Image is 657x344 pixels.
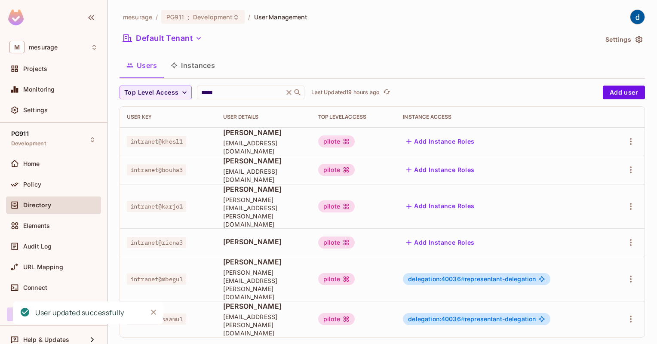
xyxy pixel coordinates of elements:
[311,89,380,96] p: Last Updated 19 hours ago
[23,243,52,250] span: Audit Log
[127,136,186,147] span: intranet@khesl1
[318,313,355,325] div: pilote
[23,336,69,343] span: Help & Updates
[9,41,25,53] span: M
[408,276,536,283] span: representant-delegation
[35,307,124,318] div: User updated successfully
[23,65,47,72] span: Projects
[408,275,465,283] span: delegation:40036
[380,87,392,98] span: Click to refresh data
[408,316,536,322] span: representant-delegation
[166,13,184,21] span: PG911
[318,273,355,285] div: pilote
[23,107,48,114] span: Settings
[23,86,55,93] span: Monitoring
[156,13,158,21] li: /
[461,275,465,283] span: #
[603,86,645,99] button: Add user
[147,306,160,319] button: Close
[403,114,601,120] div: Instance Access
[602,33,645,46] button: Settings
[223,301,304,311] span: [PERSON_NAME]
[223,257,304,267] span: [PERSON_NAME]
[223,237,304,246] span: [PERSON_NAME]
[164,55,222,76] button: Instances
[630,10,645,24] img: dev 911gcl
[383,88,390,97] span: refresh
[223,114,304,120] div: User Details
[23,202,51,209] span: Directory
[127,164,186,175] span: intranet@bouha3
[120,31,206,45] button: Default Tenant
[127,201,186,212] span: intranet@karjo1
[223,128,304,137] span: [PERSON_NAME]
[403,236,478,249] button: Add Instance Roles
[124,87,178,98] span: Top Level Access
[123,13,152,21] span: the active workspace
[223,184,304,194] span: [PERSON_NAME]
[23,222,50,229] span: Elements
[403,200,478,213] button: Add Instance Roles
[23,264,63,270] span: URL Mapping
[8,9,24,25] img: SReyMgAAAABJRU5ErkJggg==
[187,14,190,21] span: :
[127,237,186,248] span: intranet@ricna3
[461,315,465,322] span: #
[23,181,41,188] span: Policy
[318,236,355,249] div: pilote
[11,140,46,147] span: Development
[223,268,304,301] span: [PERSON_NAME][EMAIL_ADDRESS][PERSON_NAME][DOMAIN_NAME]
[127,273,186,285] span: intranet@mbegu1
[381,87,392,98] button: refresh
[223,167,304,184] span: [EMAIL_ADDRESS][DOMAIN_NAME]
[318,135,355,147] div: pilote
[318,164,355,176] div: pilote
[11,130,29,137] span: PG911
[120,55,164,76] button: Users
[408,315,465,322] span: delegation:40036
[223,156,304,166] span: [PERSON_NAME]
[254,13,308,21] span: User Management
[127,114,209,120] div: User Key
[223,313,304,337] span: [EMAIL_ADDRESS][PERSON_NAME][DOMAIN_NAME]
[248,13,250,21] li: /
[193,13,233,21] span: Development
[23,284,47,291] span: Connect
[29,44,58,51] span: Workspace: mesurage
[318,200,355,212] div: pilote
[120,86,192,99] button: Top Level Access
[403,163,478,177] button: Add Instance Roles
[223,139,304,155] span: [EMAIL_ADDRESS][DOMAIN_NAME]
[403,135,478,148] button: Add Instance Roles
[223,196,304,228] span: [PERSON_NAME][EMAIL_ADDRESS][PERSON_NAME][DOMAIN_NAME]
[318,114,389,120] div: Top Level Access
[23,160,40,167] span: Home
